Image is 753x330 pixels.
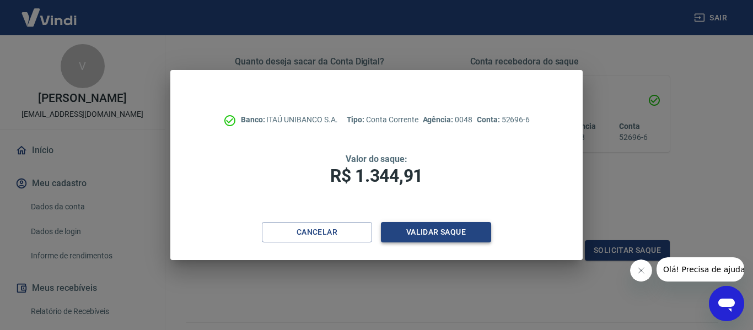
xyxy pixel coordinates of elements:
span: Agência: [423,115,455,124]
p: 52696-6 [477,114,530,126]
span: Conta: [477,115,502,124]
p: Conta Corrente [347,114,418,126]
button: Cancelar [262,222,372,242]
span: Banco: [241,115,267,124]
button: Validar saque [381,222,491,242]
span: Tipo: [347,115,367,124]
iframe: Mensagem da empresa [657,257,744,282]
span: Valor do saque: [346,154,407,164]
iframe: Botão para abrir a janela de mensagens [709,286,744,321]
iframe: Fechar mensagem [630,259,652,282]
span: Olá! Precisa de ajuda? [7,8,93,17]
span: R$ 1.344,91 [330,165,423,186]
p: ITAÚ UNIBANCO S.A. [241,114,338,126]
p: 0048 [423,114,472,126]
